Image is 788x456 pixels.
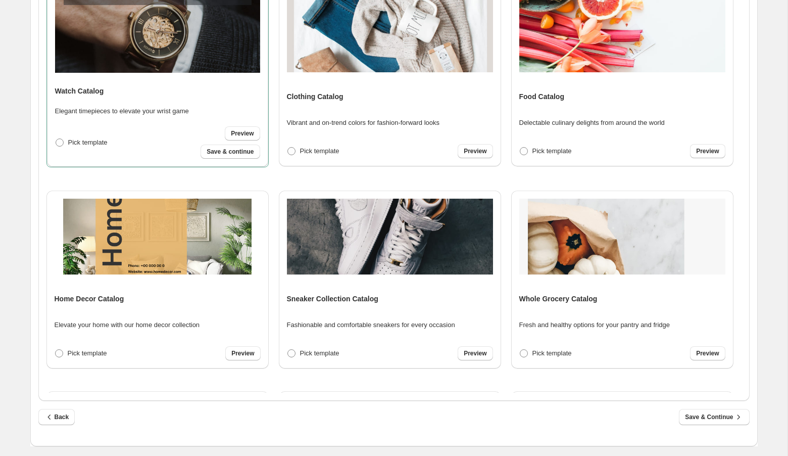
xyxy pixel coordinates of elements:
h4: Watch Catalog [55,86,104,96]
span: Save & continue [207,148,254,156]
p: Fresh and healthy options for your pantry and fridge [519,320,670,330]
span: Preview [696,147,719,155]
span: Pick template [68,139,108,146]
p: Delectable culinary delights from around the world [519,118,665,128]
span: Pick template [532,147,572,155]
span: Save & Continue [685,412,743,422]
h4: Food Catalog [519,92,564,102]
span: Preview [464,147,486,155]
a: Preview [225,126,260,141]
span: Preview [231,129,254,138]
span: Pick template [300,147,339,155]
a: Preview [690,144,725,158]
span: Back [44,412,69,422]
h4: Sneaker Collection Catalog [287,294,378,304]
span: Preview [231,349,254,357]
a: Preview [458,346,492,360]
p: Elevate your home with our home decor collection [55,320,200,330]
button: Save & Continue [679,409,749,425]
a: Preview [458,144,492,158]
p: Elegant timepieces to elevate your wrist game [55,106,189,116]
button: Save & continue [201,145,260,159]
p: Vibrant and on-trend colors for fashion-forward looks [287,118,440,128]
h4: Home Decor Catalog [55,294,124,304]
span: Pick template [300,349,339,357]
a: Preview [690,346,725,360]
button: Back [38,409,75,425]
p: Fashionable and comfortable sneakers for every occasion [287,320,455,330]
a: Preview [225,346,260,360]
span: Pick template [532,349,572,357]
span: Preview [696,349,719,357]
h4: Clothing Catalog [287,92,343,102]
h4: Whole Grocery Catalog [519,294,598,304]
span: Pick template [68,349,107,357]
span: Preview [464,349,486,357]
